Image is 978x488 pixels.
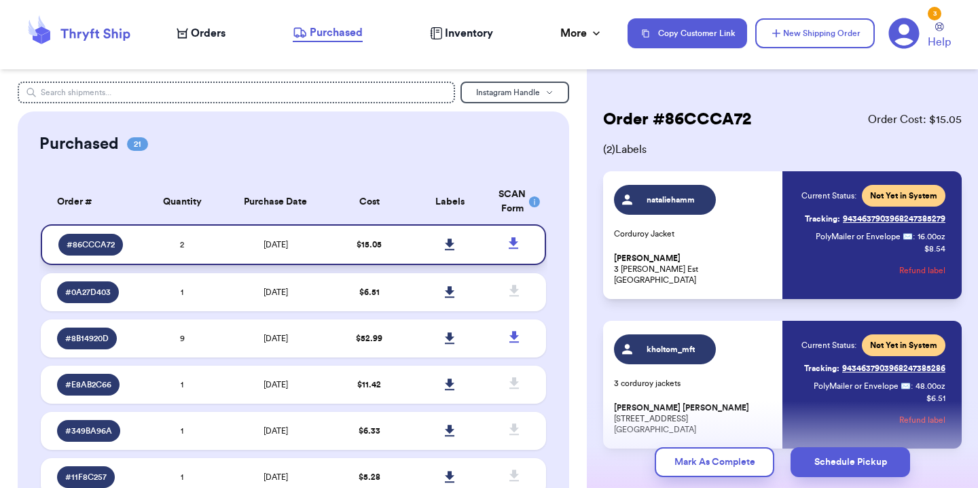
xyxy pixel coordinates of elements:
[926,393,945,404] p: $ 6.51
[614,254,681,264] span: [PERSON_NAME]
[264,241,288,249] span: [DATE]
[65,379,111,390] span: # E8AB2C66
[805,213,840,224] span: Tracking:
[264,288,288,296] span: [DATE]
[899,256,945,285] button: Refund label
[357,381,381,389] span: $ 11.42
[357,241,382,249] span: $ 15.05
[628,18,747,48] button: Copy Customer Link
[614,402,774,435] p: [STREET_ADDRESS] [GEOGRAPHIC_DATA]
[460,82,569,103] button: Instagram Handle
[603,109,751,130] h2: Order # 86CCCA72
[127,137,148,151] span: 21
[329,179,410,224] th: Cost
[180,334,185,343] span: 9
[804,363,839,374] span: Tracking:
[181,288,183,296] span: 1
[142,179,223,224] th: Quantity
[814,382,911,390] span: PolyMailer or Envelope ✉️
[181,381,183,389] span: 1
[18,82,455,103] input: Search shipments...
[639,344,704,355] span: kholtom_mft
[816,232,913,241] span: PolyMailer or Envelope ✉️
[65,333,109,344] span: # 8B14920D
[916,381,945,391] span: 48.00 oz
[359,473,380,481] span: $ 5.28
[791,447,910,477] button: Schedule Pickup
[899,405,945,435] button: Refund label
[560,25,603,41] div: More
[911,381,913,391] span: :
[614,228,774,239] p: Corduroy Jacket
[918,231,945,242] span: 16.00 oz
[65,287,111,298] span: # 0A27D403
[870,340,937,351] span: Not Yet in System
[191,25,225,41] span: Orders
[65,425,112,436] span: # 349BA96A
[614,253,774,285] p: 3 [PERSON_NAME] Est [GEOGRAPHIC_DATA]
[180,241,184,249] span: 2
[67,239,115,250] span: # 86CCCA72
[359,427,380,435] span: $ 6.33
[430,25,493,41] a: Inventory
[928,7,941,20] div: 3
[264,473,288,481] span: [DATE]
[181,427,183,435] span: 1
[924,243,945,254] p: $ 8.54
[499,188,530,216] div: SCAN Form
[356,334,382,343] span: $ 52.99
[223,179,329,224] th: Purchase Date
[359,288,380,296] span: $ 6.51
[410,179,490,224] th: Labels
[870,190,937,201] span: Not Yet in System
[868,111,962,128] span: Order Cost: $ 15.05
[801,190,856,201] span: Current Status:
[614,403,749,413] span: [PERSON_NAME] [PERSON_NAME]
[928,22,951,50] a: Help
[41,179,142,224] th: Order #
[805,208,945,230] a: Tracking:9434637903968247385279
[614,378,774,389] p: 3 corduroy jackets
[181,473,183,481] span: 1
[476,88,540,97] span: Instagram Handle
[39,133,119,155] h2: Purchased
[65,472,107,483] span: # 11F8C257
[264,427,288,435] span: [DATE]
[310,24,363,41] span: Purchased
[804,358,945,379] a: Tracking:9434637903968247385286
[801,340,856,351] span: Current Status:
[639,194,704,205] span: nataliehamm
[445,25,493,41] span: Inventory
[264,334,288,343] span: [DATE]
[177,25,225,41] a: Orders
[913,231,915,242] span: :
[293,24,363,42] a: Purchased
[655,447,774,477] button: Mark As Complete
[888,18,920,49] a: 3
[264,381,288,389] span: [DATE]
[755,18,875,48] button: New Shipping Order
[603,141,962,158] span: ( 2 ) Labels
[928,34,951,50] span: Help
